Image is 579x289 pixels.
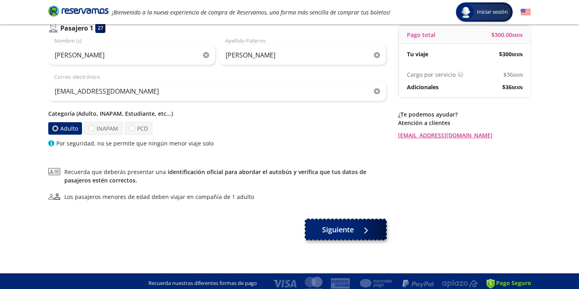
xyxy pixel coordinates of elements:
p: ¿Te podemos ayudar? [398,110,531,119]
div: Los pasajeros menores de edad deben viajar en compañía de 1 adulto [64,193,254,201]
input: Nombre (s) [48,45,215,65]
input: Apellido Paterno [219,45,386,65]
button: Siguiente [306,219,386,240]
div: 27 [95,23,105,33]
i: Brand Logo [48,5,109,17]
p: Tu viaje [407,50,428,58]
span: $ 36 [502,83,523,91]
a: identificación oficial para abordar el autobús y verifica que tus datos de pasajeros estén correc... [64,168,366,184]
input: Correo electrónico [48,81,386,101]
span: Siguiente [322,224,354,235]
span: Iniciar sesión [474,8,511,16]
p: Recuerda nuestras diferentes formas de pago [148,279,257,287]
p: Pago total [407,31,435,39]
span: $ 300 [499,50,523,58]
p: Cargo por servicio [407,70,456,79]
label: INAPAM [84,122,123,135]
p: Atención a clientes [398,119,531,127]
label: Adulto [48,122,82,135]
label: PCD [125,122,152,135]
em: ¡Bienvenido a la nueva experiencia de compra de Reservamos, una forma más sencilla de comprar tus... [112,8,390,16]
span: $ 300.00 [491,31,523,39]
a: Brand Logo [48,5,109,19]
small: MXN [512,32,523,38]
small: MXN [513,72,523,78]
small: MXN [512,51,523,57]
a: [EMAIL_ADDRESS][DOMAIN_NAME] [398,131,531,139]
span: $ 36 [503,70,523,79]
p: Por seguridad, no se permite que ningún menor viaje solo [56,139,214,148]
small: MXN [512,84,523,90]
button: English [521,7,531,17]
p: Adicionales [407,83,439,91]
p: Categoría (Adulto, INAPAM, Estudiante, etc...) [48,109,386,118]
span: Recuerda que deberás presentar una [64,168,386,184]
iframe: Messagebird Livechat Widget [532,242,571,281]
p: Pasajero 1 [60,23,93,33]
